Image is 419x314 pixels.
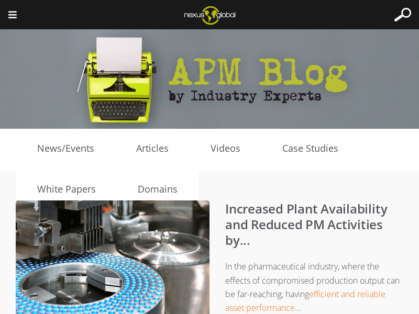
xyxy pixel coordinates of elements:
a: Videos [190,141,261,156]
a: Articles [115,141,190,156]
a: News/Events [16,141,115,156]
img: Nexus Global [176,3,244,28]
a: Case Studies [261,141,359,156]
a: Increased Plant Availability and Reduced PM Activities by... [225,200,387,249]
